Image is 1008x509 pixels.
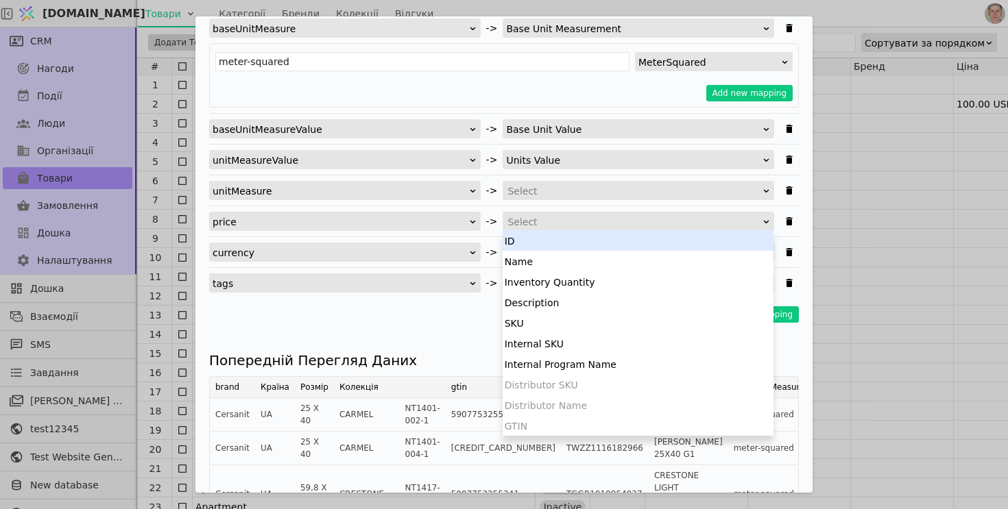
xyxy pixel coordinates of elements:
[255,432,295,465] td: UA
[486,245,498,260] span: ->
[210,432,255,465] td: Cersanit
[210,377,255,398] th: brand
[486,184,498,198] span: ->
[334,377,400,398] th: Колекція
[446,398,561,432] td: 5907753255037
[446,432,561,465] td: [CREDIT_CARD_NUMBER]
[255,398,295,432] td: UA
[486,276,498,290] span: ->
[507,212,760,232] div: Select
[503,251,773,271] div: Name
[503,395,773,415] div: Distributor Name
[210,398,255,432] td: Cersanit
[728,432,811,465] td: meter-squared
[213,120,468,139] div: baseUnitMeasureValue
[486,214,498,229] span: ->
[503,333,773,353] div: Internal SKU
[215,52,629,71] input: Field value
[209,350,799,371] h4: Попередній Перегляд Даних
[195,16,813,493] div: Імпортувати Товари
[506,151,762,170] div: Units Value
[503,415,773,436] div: GTIN
[503,271,773,292] div: Inventory Quantity
[295,432,334,465] td: 25 X 40
[506,19,762,38] div: Base Unit Measurement
[561,432,649,465] td: TWZZ1116182966
[486,122,498,136] span: ->
[506,120,762,139] div: Base Unit Value
[213,212,468,232] div: price
[213,182,468,201] div: unitMeasure
[213,243,468,262] div: currency
[334,398,400,432] td: CARMEL
[638,53,780,72] div: MeterSquared
[503,230,773,251] div: ID
[503,292,773,312] div: Description
[295,398,334,432] td: 25 X 40
[400,398,446,432] td: NT1401-002-1
[213,19,468,38] div: baseUnitMeasure
[486,21,498,36] span: ->
[400,432,446,465] td: NT1401-004-1
[446,377,561,398] th: gtin
[706,85,793,101] button: Add new mapping
[507,182,760,201] div: Select
[334,432,400,465] td: CARMEL
[503,353,773,374] div: Internal Program Name
[295,377,334,398] th: Розмір
[486,153,498,167] span: ->
[255,377,295,398] th: Країна
[503,374,773,395] div: Distributor SKU
[213,151,468,170] div: unitMeasureValue
[503,312,773,333] div: SKU
[213,274,468,293] div: tags
[649,432,728,465] td: [PERSON_NAME] 25X40 G1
